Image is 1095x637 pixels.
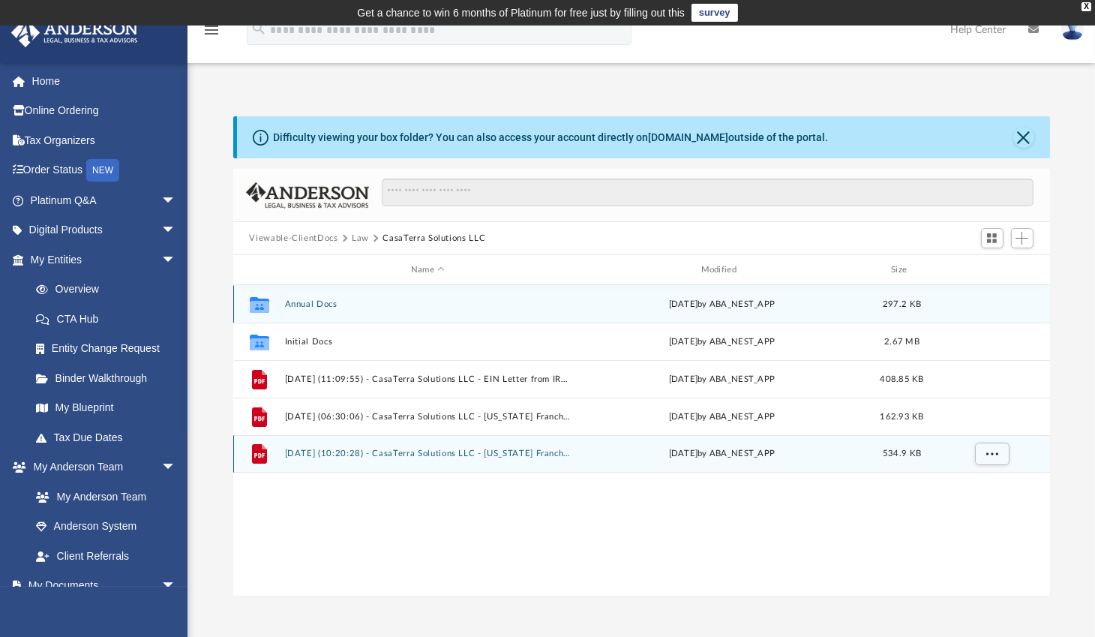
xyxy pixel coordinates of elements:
[7,18,142,47] img: Anderson Advisors Platinum Portal
[202,29,220,39] a: menu
[21,541,191,571] a: Client Referrals
[577,263,865,277] div: Modified
[382,232,485,245] button: CasaTerra Solutions LLC
[161,245,191,275] span: arrow_drop_down
[10,96,199,126] a: Online Ordering
[1011,228,1033,249] button: Add
[884,338,919,346] span: 2.67 MB
[284,374,571,384] button: [DATE] (11:09:55) - CasaTerra Solutions LLC - EIN Letter from IRS.pdf
[882,300,920,308] span: 297.2 KB
[21,334,199,364] a: Entity Change Request
[880,413,923,421] span: 162.93 KB
[1061,19,1084,41] img: User Pic
[161,215,191,246] span: arrow_drop_down
[1013,127,1034,148] button: Close
[352,232,369,245] button: Law
[10,185,199,215] a: Platinum Q&Aarrow_drop_down
[284,412,571,422] button: [DATE] (06:30:06) - CasaTerra Solutions LLC - [US_STATE] Franchise from [US_STATE] Comptroller.pdf
[284,449,571,458] button: [DATE] (10:20:28) - CasaTerra Solutions LLC - [US_STATE] Franchise from [US_STATE] Comptroller.pdf
[161,185,191,216] span: arrow_drop_down
[882,449,920,458] span: 534.9 KB
[938,263,1043,277] div: id
[161,452,191,483] span: arrow_drop_down
[21,304,199,334] a: CTA Hub
[10,452,191,482] a: My Anderson Teamarrow_drop_down
[21,393,191,423] a: My Blueprint
[578,373,865,386] div: [DATE] by ABA_NEST_APP
[249,232,337,245] button: Viewable-ClientDocs
[578,335,865,349] div: [DATE] by ABA_NEST_APP
[10,66,199,96] a: Home
[10,125,199,155] a: Tax Organizers
[161,571,191,602] span: arrow_drop_down
[10,571,191,601] a: My Documentsarrow_drop_down
[86,159,119,182] div: NEW
[21,275,199,305] a: Overview
[1081,2,1091,11] div: close
[880,375,923,383] span: 408.85 KB
[578,447,865,461] div: [DATE] by ABA_NEST_APP
[981,228,1003,249] button: Switch to Grid View
[691,4,738,22] a: survey
[871,263,931,277] div: Size
[21,363,199,393] a: Binder Walkthrough
[21,422,199,452] a: Tax Due Dates
[10,155,199,186] a: Order StatusNEW
[283,263,571,277] div: Name
[578,298,865,311] div: [DATE] by ABA_NEST_APP
[239,263,277,277] div: id
[284,337,571,347] button: Initial Docs
[649,131,729,143] a: [DOMAIN_NAME]
[233,285,1050,596] div: grid
[274,130,829,146] div: Difficulty viewing your box folder? You can also access your account directly on outside of the p...
[578,410,865,424] div: [DATE] by ABA_NEST_APP
[10,215,199,245] a: Digital Productsarrow_drop_down
[382,179,1033,207] input: Search files and folders
[974,443,1009,465] button: More options
[10,245,199,275] a: My Entitiesarrow_drop_down
[202,21,220,39] i: menu
[357,4,685,22] div: Get a chance to win 6 months of Platinum for free just by filling out this
[21,482,184,512] a: My Anderson Team
[284,299,571,309] button: Annual Docs
[21,512,191,542] a: Anderson System
[250,20,267,37] i: search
